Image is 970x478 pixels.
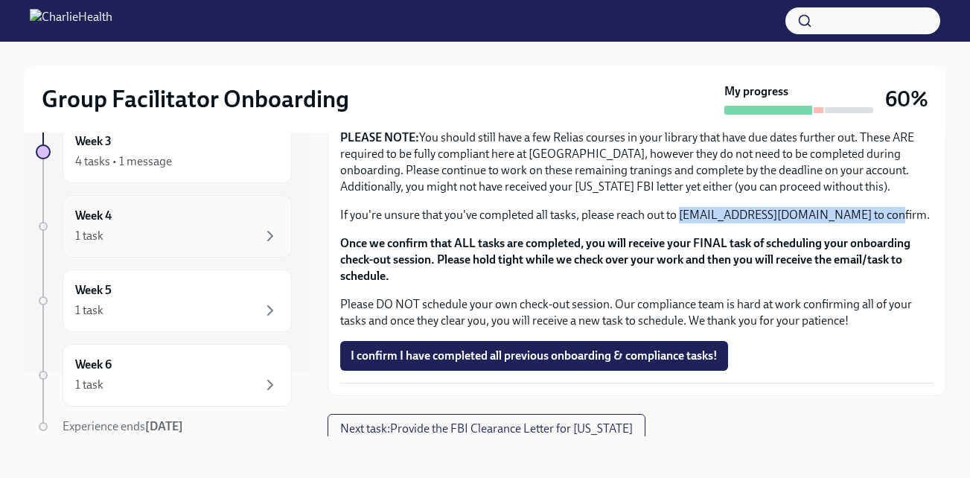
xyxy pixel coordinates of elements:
a: Week 61 task [36,344,292,407]
span: I confirm I have completed all previous onboarding & compliance tasks! [351,348,718,363]
a: Week 41 task [36,195,292,258]
h3: 60% [885,86,928,112]
h2: Group Facilitator Onboarding [42,84,349,114]
div: 4 tasks • 1 message [75,153,172,170]
strong: My progress [724,83,788,100]
a: Week 34 tasks • 1 message [36,121,292,183]
p: You should still have a few Relias courses in your library that have due dates further out. These... [340,130,934,195]
p: If you're unsure that you've completed all tasks, please reach out to [EMAIL_ADDRESS][DOMAIN_NAME... [340,207,934,223]
div: 1 task [75,228,103,244]
div: 1 task [75,377,103,393]
strong: PLEASE NOTE: [340,130,419,144]
strong: [DATE] [145,419,183,433]
h6: Week 3 [75,133,112,150]
p: Please DO NOT schedule your own check-out session. Our compliance team is hard at work confirming... [340,296,934,329]
h6: Week 4 [75,208,112,224]
a: Week 51 task [36,270,292,332]
button: Next task:Provide the FBI Clearance Letter for [US_STATE] [328,414,645,444]
div: 1 task [75,302,103,319]
span: Experience ends [63,419,183,433]
img: CharlieHealth [30,9,112,33]
h6: Week 6 [75,357,112,373]
button: I confirm I have completed all previous onboarding & compliance tasks! [340,341,728,371]
strong: Once we confirm that ALL tasks are completed, you will receive your FINAL task of scheduling your... [340,236,910,283]
span: Next task : Provide the FBI Clearance Letter for [US_STATE] [340,421,633,436]
h6: Week 5 [75,282,112,299]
